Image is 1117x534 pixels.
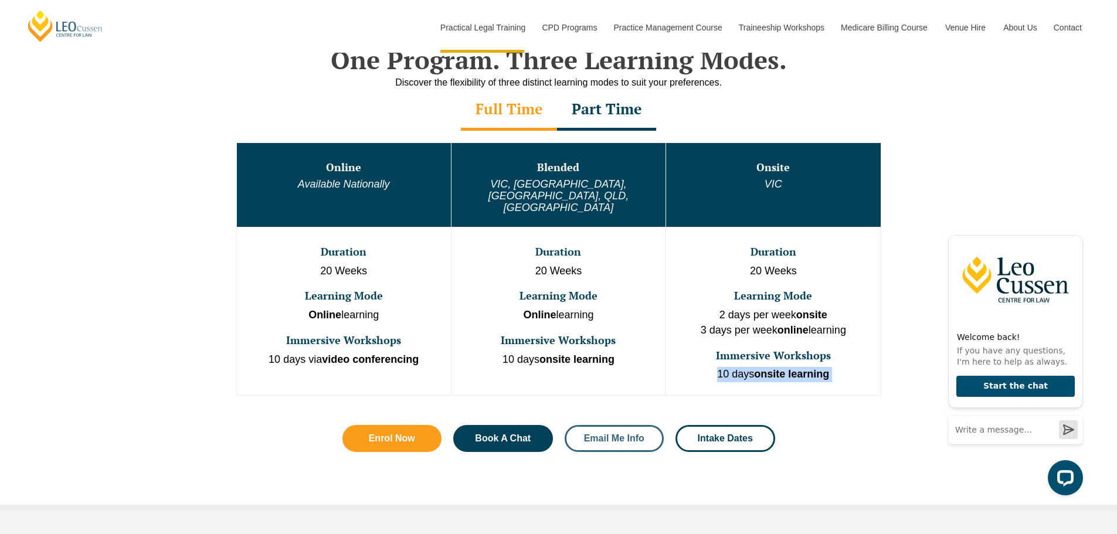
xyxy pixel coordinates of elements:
[369,434,415,443] span: Enrol Now
[488,178,629,213] em: VIC, [GEOGRAPHIC_DATA], [GEOGRAPHIC_DATA], QLD, [GEOGRAPHIC_DATA]
[453,335,664,346] h3: Immersive Workshops
[453,290,664,302] h3: Learning Mode
[533,2,605,53] a: CPD Programs
[461,90,557,131] div: Full Time
[730,2,832,53] a: Traineeship Workshops
[26,9,104,43] a: [PERSON_NAME] Centre for Law
[667,162,879,174] h3: Onsite
[939,213,1088,505] iframe: LiveChat chat widget
[453,352,664,368] p: 10 days
[778,324,809,336] strong: online
[453,425,553,452] a: Book A Chat
[832,2,936,53] a: Medicare Billing Course
[342,425,442,452] a: Enrol Now
[698,434,753,443] span: Intake Dates
[238,264,450,279] p: 20 Weeks
[936,2,994,53] a: Venue Hire
[453,246,664,258] h3: Duration
[238,335,450,346] h3: Immersive Workshops
[539,353,614,365] strong: onsite learning
[475,434,531,443] span: Book A Chat
[667,350,879,362] h3: Immersive Workshops
[667,367,879,382] p: 10 days
[453,162,664,174] h3: Blended
[994,2,1045,53] a: About Us
[453,308,664,323] p: learning
[225,45,893,74] h2: One Program. Three Learning Modes.
[1045,2,1091,53] a: Contact
[667,308,879,338] p: 2 days per week 3 days per week learning
[238,308,450,323] p: learning
[453,264,664,279] p: 20 Weeks
[298,178,390,190] em: Available Nationally
[667,290,879,302] h3: Learning Mode
[432,2,534,53] a: Practical Legal Training
[605,2,730,53] a: Practice Management Course
[308,309,341,321] strong: Online
[796,309,827,321] strong: onsite
[754,368,829,380] strong: onsite learning
[238,246,450,258] h3: Duration
[225,75,893,90] div: Discover the flexibility of three distinct learning modes to suit your preferences.
[523,309,556,321] strong: Online
[557,90,656,131] div: Part Time
[584,434,644,443] span: Email Me Info
[565,425,664,452] a: Email Me Info
[667,246,879,258] h3: Duration
[238,162,450,174] h3: Online
[238,352,450,368] p: 10 days via
[765,178,782,190] em: VIC
[322,353,419,365] strong: video conferencing
[238,290,450,302] h3: Learning Mode
[675,425,775,452] a: Intake Dates
[667,264,879,279] p: 20 Weeks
